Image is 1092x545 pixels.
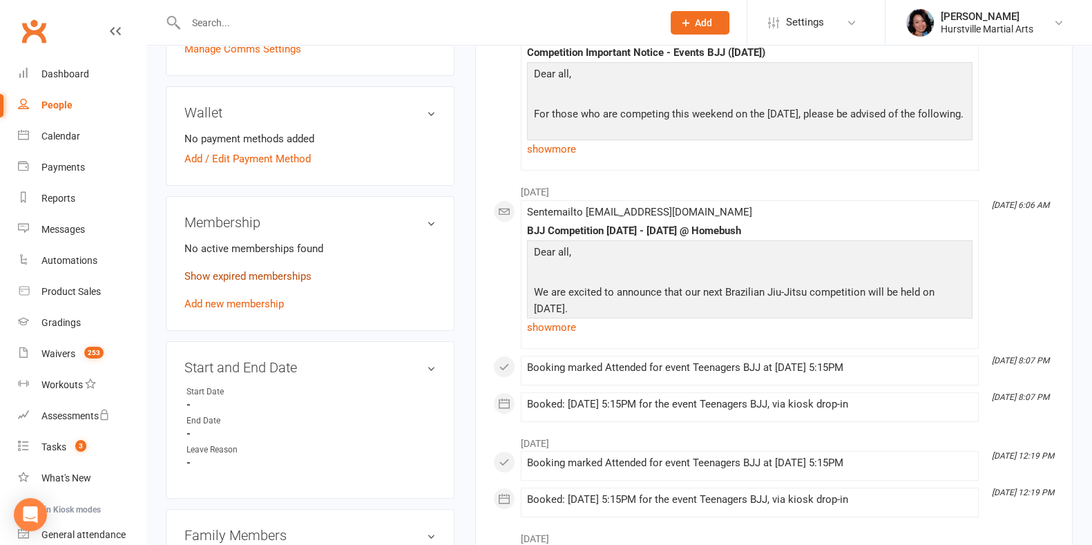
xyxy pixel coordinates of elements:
a: Product Sales [18,276,146,307]
input: Search... [182,13,653,32]
strong: - [186,457,436,469]
div: Workouts [41,379,83,390]
div: Reports [41,193,75,204]
p: Dear all, [530,66,969,86]
div: Open Intercom Messenger [14,498,47,531]
div: Payments [41,162,85,173]
strong: - [186,399,436,411]
p: No active memberships found [184,240,436,257]
div: Assessments [41,410,110,421]
a: Gradings [18,307,146,338]
div: What's New [41,472,91,484]
h3: Start and End Date [184,360,436,375]
h3: Wallet [184,105,436,120]
i: [DATE] 12:19 PM [992,488,1054,497]
div: Competition Important Notice - Events BJJ ([DATE]) [527,47,973,59]
strong: - [186,428,436,440]
a: Dashboard [18,59,146,90]
a: show more [527,318,973,337]
span: Settings [786,7,824,38]
div: Hurstville Martial Arts [941,23,1033,35]
p: We are excited to announce that our next Brazilian Jiu-Jitsu competition will be held on [DATE]. [530,284,969,321]
div: Messages [41,224,85,235]
a: Reports [18,183,146,214]
a: What's New [18,463,146,494]
span: Sent email to [EMAIL_ADDRESS][DOMAIN_NAME] [527,206,752,218]
p: For those who are competing this weekend on the [DATE], please be advised of the following. [530,106,969,126]
div: Product Sales [41,286,101,297]
div: [PERSON_NAME] [941,10,1033,23]
div: General attendance [41,529,126,540]
div: Tasks [41,441,66,452]
i: [DATE] 8:07 PM [992,392,1049,402]
li: [DATE] [493,178,1055,200]
a: Manage Comms Settings [184,41,301,57]
a: Calendar [18,121,146,152]
a: Waivers 253 [18,338,146,370]
a: Add new membership [184,298,284,310]
a: Add / Edit Payment Method [184,151,311,167]
a: Workouts [18,370,146,401]
div: Booking marked Attended for event Teenagers BJJ at [DATE] 5:15PM [527,362,973,374]
span: 3 [75,440,86,452]
div: Gradings [41,317,81,328]
div: Booked: [DATE] 5:15PM for the event Teenagers BJJ, via kiosk drop-in [527,494,973,506]
a: Tasks 3 [18,432,146,463]
a: Assessments [18,401,146,432]
span: Add [695,17,712,28]
a: Automations [18,245,146,276]
div: End Date [186,414,300,428]
div: Dashboard [41,68,89,79]
a: Payments [18,152,146,183]
li: No payment methods added [184,131,436,147]
i: [DATE] 8:07 PM [992,356,1049,365]
a: Show expired memberships [184,270,312,283]
div: Booked: [DATE] 5:15PM for the event Teenagers BJJ, via kiosk drop-in [527,399,973,410]
div: Booking marked Attended for event Teenagers BJJ at [DATE] 5:15PM [527,457,973,469]
div: Leave Reason [186,443,300,457]
a: People [18,90,146,121]
div: Start Date [186,385,300,399]
a: Messages [18,214,146,245]
div: Waivers [41,348,75,359]
button: Add [671,11,729,35]
span: 253 [84,347,104,358]
div: BJJ Competition [DATE] - [DATE] @ Homebush [527,225,973,237]
a: show more [527,140,973,159]
div: Automations [41,255,97,266]
p: Dear all, [530,244,969,264]
h3: Family Members [184,528,436,543]
div: People [41,99,73,111]
img: thumb_image1552221965.png [906,9,934,37]
i: [DATE] 12:19 PM [992,451,1054,461]
li: [DATE] [493,429,1055,451]
h3: Membership [184,215,436,230]
a: Clubworx [17,14,51,48]
i: [DATE] 6:06 AM [992,200,1049,210]
div: Calendar [41,131,80,142]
